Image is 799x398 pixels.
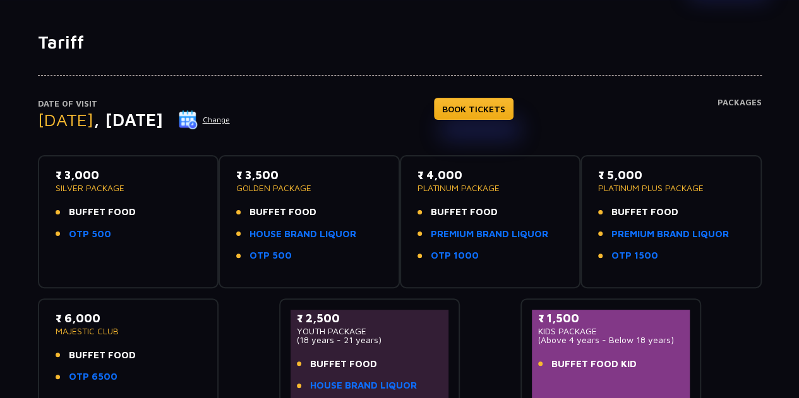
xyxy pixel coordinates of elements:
a: OTP 1500 [611,249,658,263]
span: BUFFET FOOD [249,205,316,219]
p: YOUTH PACKAGE [297,327,443,336]
p: SILVER PACKAGE [56,184,201,192]
p: ₹ 6,000 [56,310,201,327]
p: ₹ 4,000 [418,167,563,184]
p: Date of Visit [38,98,231,110]
p: MAJESTIC CLUB [56,327,201,336]
p: (Above 4 years - Below 18 years) [538,336,684,344]
a: OTP 500 [249,249,292,263]
p: ₹ 3,500 [236,167,382,184]
span: BUFFET FOOD [69,348,136,363]
a: OTP 1000 [431,249,479,263]
a: HOUSE BRAND LIQUOR [310,378,417,393]
p: ₹ 3,000 [56,167,201,184]
span: , [DATE] [93,109,163,130]
span: BUFFET FOOD KID [551,357,637,372]
p: PLATINUM PLUS PACKAGE [598,184,744,192]
a: OTP 6500 [69,370,117,384]
h1: Tariff [38,32,762,53]
a: BOOK TICKETS [434,98,514,120]
p: PLATINUM PACKAGE [418,184,563,192]
p: ₹ 1,500 [538,310,684,327]
span: BUFFET FOOD [310,357,377,372]
a: PREMIUM BRAND LIQUOR [611,227,729,242]
p: (18 years - 21 years) [297,336,443,344]
h4: Packages [718,98,762,143]
p: GOLDEN PACKAGE [236,184,382,192]
span: BUFFET FOOD [69,205,136,219]
button: Change [178,110,231,130]
p: KIDS PACKAGE [538,327,684,336]
p: ₹ 5,000 [598,167,744,184]
a: OTP 500 [69,227,111,242]
a: HOUSE BRAND LIQUOR [249,227,356,242]
p: ₹ 2,500 [297,310,443,327]
span: BUFFET FOOD [431,205,498,219]
span: [DATE] [38,109,93,130]
a: PREMIUM BRAND LIQUOR [431,227,548,242]
span: BUFFET FOOD [611,205,678,219]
